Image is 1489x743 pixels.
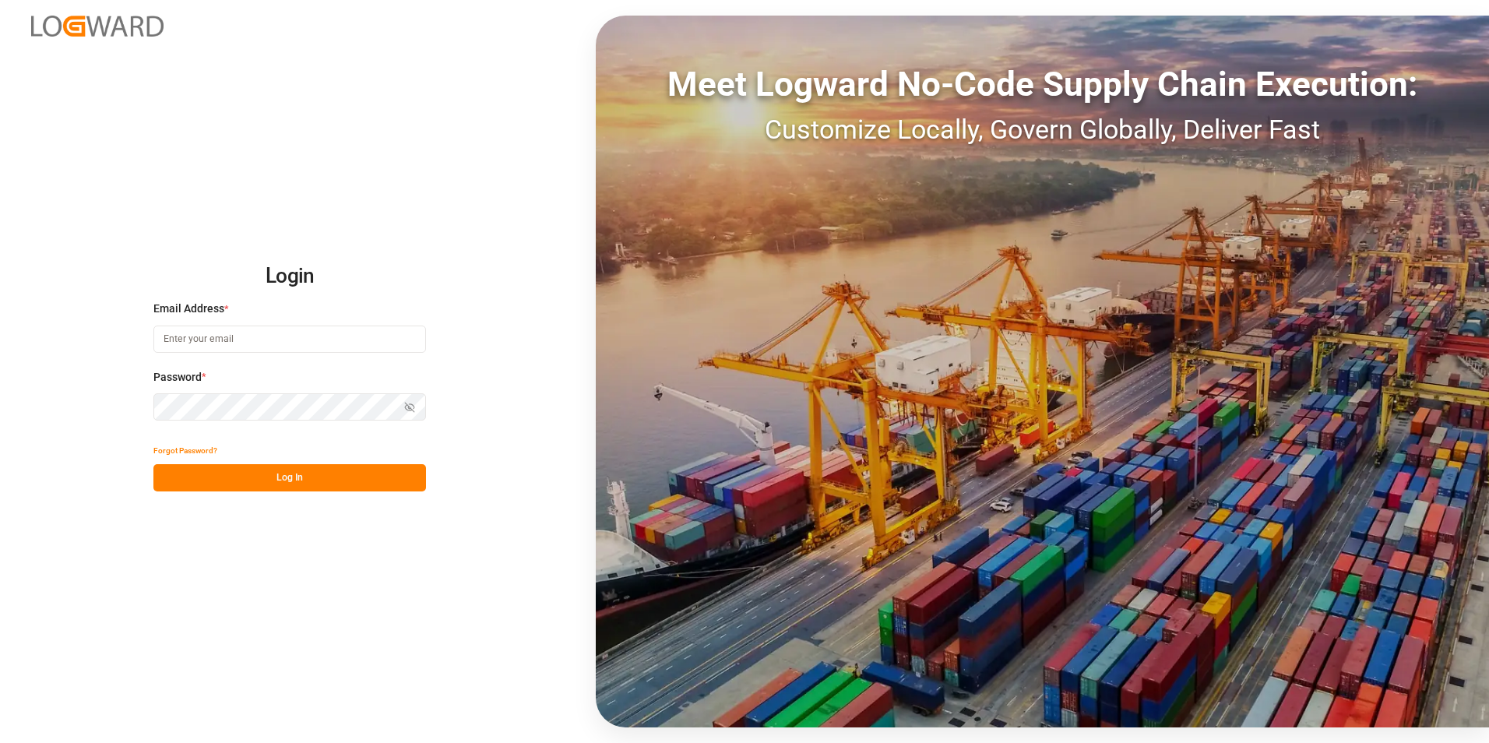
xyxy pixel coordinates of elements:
[153,369,202,386] span: Password
[31,16,164,37] img: Logward_new_orange.png
[153,252,426,301] h2: Login
[596,58,1489,110] div: Meet Logward No-Code Supply Chain Execution:
[153,301,224,317] span: Email Address
[153,437,217,464] button: Forgot Password?
[153,464,426,491] button: Log In
[153,326,426,353] input: Enter your email
[596,110,1489,150] div: Customize Locally, Govern Globally, Deliver Fast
